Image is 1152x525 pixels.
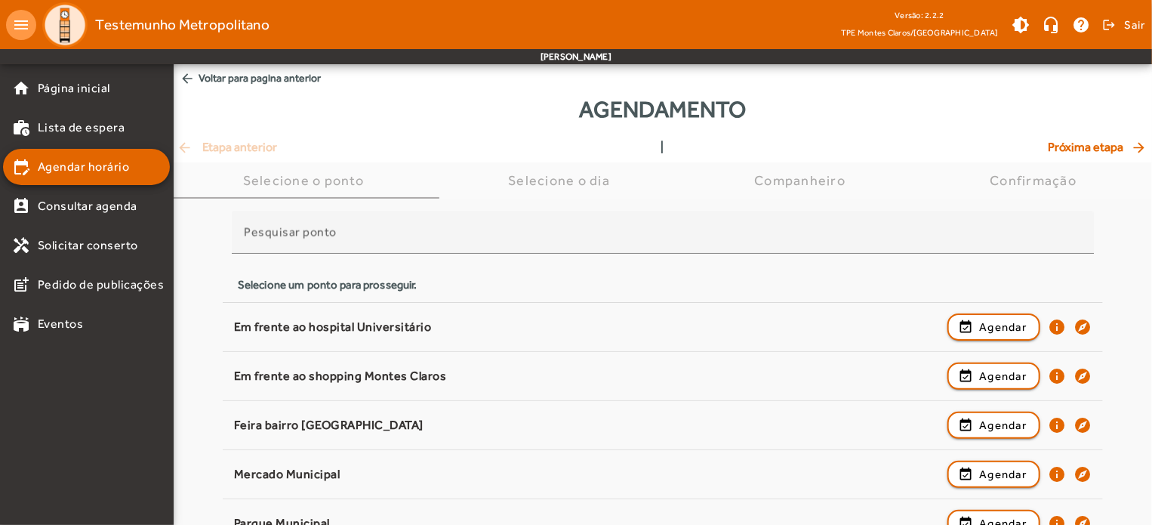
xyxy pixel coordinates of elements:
[947,363,1040,390] button: Agendar
[1048,465,1066,483] mat-icon: info
[234,320,941,335] div: Em frente ao hospital Universitário
[12,315,30,333] mat-icon: stadium
[580,92,747,126] span: Agendamento
[979,318,1027,336] span: Agendar
[990,173,1083,188] div: Confirmação
[754,173,852,188] div: Companheiro
[947,461,1040,488] button: Agendar
[234,467,941,483] div: Mercado Municipal
[12,197,30,215] mat-icon: perm_contact_calendar
[38,315,84,333] span: Eventos
[1131,140,1149,155] mat-icon: arrow_forward
[979,465,1027,483] span: Agendar
[12,79,30,97] mat-icon: home
[12,236,30,255] mat-icon: handyman
[12,276,30,294] mat-icon: post_add
[180,71,195,86] mat-icon: arrow_back
[661,138,664,156] span: |
[1124,13,1146,37] span: Sair
[234,369,941,384] div: Em frente ao shopping Montes Claros
[1073,318,1092,336] mat-icon: explore
[947,313,1040,341] button: Agendar
[36,2,270,48] a: Testemunho Metropolitano
[6,10,36,40] mat-icon: menu
[979,416,1027,434] span: Agendar
[38,79,110,97] span: Página inicial
[841,6,998,25] div: Versão: 2.2.2
[95,13,270,37] span: Testemunho Metropolitano
[1048,367,1066,385] mat-icon: info
[38,236,138,255] span: Solicitar conserto
[508,173,616,188] div: Selecione o dia
[841,25,998,40] span: TPE Montes Claros/[GEOGRAPHIC_DATA]
[1073,367,1092,385] mat-icon: explore
[38,276,165,294] span: Pedido de publicações
[12,119,30,137] mat-icon: work_history
[1073,416,1092,434] mat-icon: explore
[243,173,370,188] div: Selecione o ponto
[38,197,137,215] span: Consultar agenda
[244,225,337,239] mat-label: Pesquisar ponto
[42,2,88,48] img: Logo TPE
[1048,416,1066,434] mat-icon: info
[947,412,1040,439] button: Agendar
[38,119,125,137] span: Lista de espera
[1100,14,1146,36] button: Sair
[12,158,30,176] mat-icon: edit_calendar
[1048,138,1149,156] span: Próxima etapa
[38,158,130,176] span: Agendar horário
[234,418,941,434] div: Feira bairro [GEOGRAPHIC_DATA]
[238,276,1088,293] div: Selecione um ponto para prosseguir.
[979,367,1027,385] span: Agendar
[174,64,1152,92] span: Voltar para pagina anterior
[1073,465,1092,483] mat-icon: explore
[1048,318,1066,336] mat-icon: info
